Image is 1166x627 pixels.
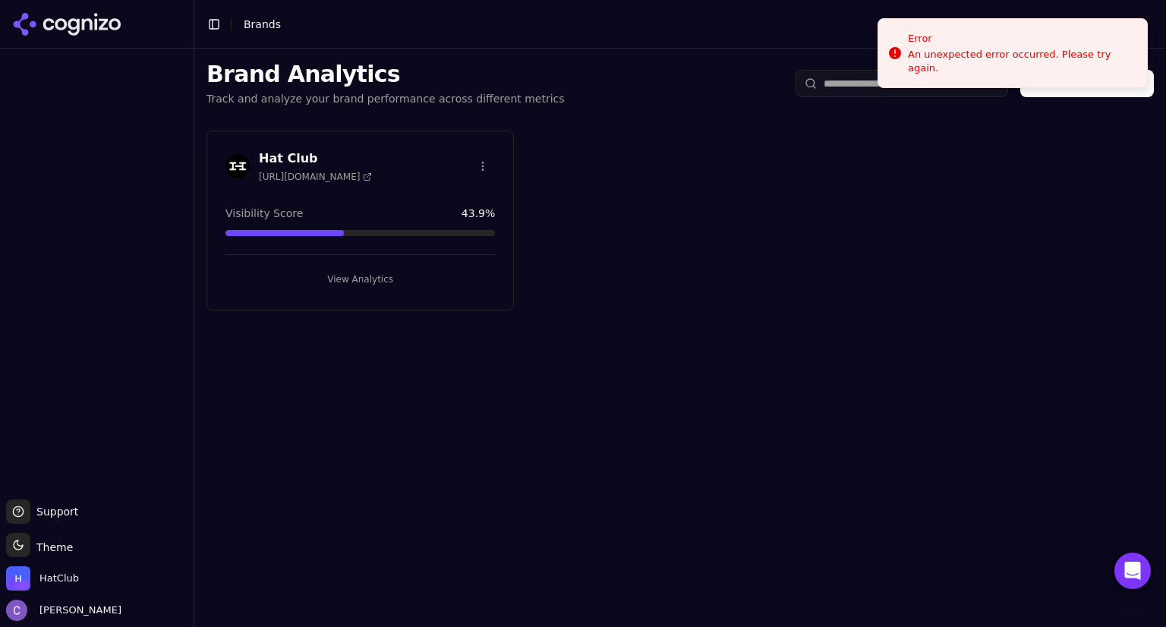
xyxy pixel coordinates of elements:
[908,48,1135,75] div: An unexpected error occurred. Please try again.
[1114,553,1151,589] div: Open Intercom Messenger
[244,17,281,32] nav: breadcrumb
[225,154,250,178] img: Hat Club
[39,572,79,585] span: HatClub
[33,603,121,617] span: [PERSON_NAME]
[6,600,121,621] button: Open user button
[259,150,372,168] h3: Hat Club
[6,566,79,591] button: Open organization switcher
[462,206,495,221] span: 43.9 %
[908,31,1135,46] div: Error
[259,171,372,183] span: [URL][DOMAIN_NAME]
[30,504,78,519] span: Support
[30,541,73,553] span: Theme
[206,61,565,88] h1: Brand Analytics
[225,206,303,221] span: Visibility Score
[244,18,281,30] span: Brands
[6,600,27,621] img: Chris Hayes
[6,566,30,591] img: HatClub
[225,267,495,291] button: View Analytics
[206,91,565,106] p: Track and analyze your brand performance across different metrics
